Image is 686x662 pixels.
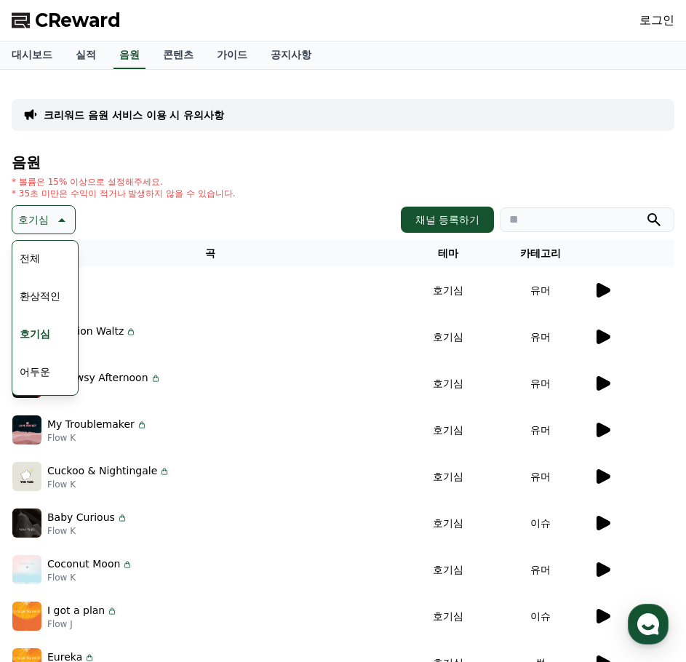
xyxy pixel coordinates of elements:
td: 호기심 [408,546,487,593]
a: 가이드 [205,41,259,69]
img: music [12,462,41,491]
p: I got a plan [47,603,105,618]
a: 실적 [64,41,108,69]
button: 어두운 [14,356,56,388]
button: 호기심 [14,318,56,350]
p: Flow K [47,525,128,537]
a: 공지사항 [259,41,323,69]
a: 크리워드 음원 서비스 이용 시 유의사항 [44,108,224,122]
td: 유머 [488,407,593,453]
img: music [12,509,41,538]
p: Flow K [47,479,170,490]
button: 환상적인 [14,280,66,312]
a: CReward [12,9,121,32]
img: music [12,602,41,631]
td: 호기심 [408,453,487,500]
p: Flow K [47,432,148,444]
p: Cuckoo & Nightingale [47,463,157,479]
p: * 볼륨은 15% 이상으로 설정해주세요. [12,176,236,188]
td: 호기심 [408,593,487,639]
th: 테마 [408,240,487,267]
td: 호기심 [408,360,487,407]
p: Flow J [47,618,118,630]
img: music [12,555,41,584]
p: Question Waltz [47,324,124,339]
td: 호기심 [408,500,487,546]
a: 음원 [113,41,145,69]
td: 유머 [488,546,593,593]
td: 유머 [488,453,593,500]
td: 호기심 [408,314,487,360]
td: 유머 [488,314,593,360]
th: 카테고리 [488,240,593,267]
button: 채널 등록하기 [401,207,494,233]
p: * 35초 미만은 수익이 적거나 발생하지 않을 수 있습니다. [12,188,236,199]
td: 이슈 [488,593,593,639]
p: Baby Curious [47,510,115,525]
button: 호기심 [12,205,76,234]
p: 호기심 [18,210,49,230]
img: music [12,415,41,444]
p: Flow K [47,339,137,351]
p: Flow K [47,572,133,583]
td: 호기심 [408,407,487,453]
a: 콘텐츠 [151,41,205,69]
span: CReward [35,9,121,32]
td: 유머 [488,360,593,407]
button: 전체 [14,242,46,274]
td: 유머 [488,267,593,314]
th: 곡 [12,240,408,267]
h4: 음원 [12,154,674,170]
p: Coconut Moon [47,557,120,572]
td: 호기심 [408,267,487,314]
a: 로그인 [639,12,674,29]
p: Flow K [47,386,161,397]
p: A Drowsy Afternoon [47,370,148,386]
td: 이슈 [488,500,593,546]
p: My Troublemaker [47,417,135,432]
